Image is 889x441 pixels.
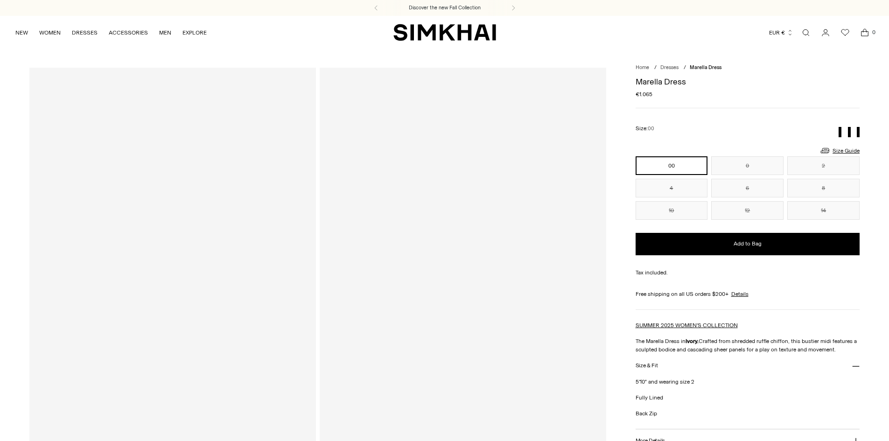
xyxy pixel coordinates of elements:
span: 0 [869,28,878,36]
button: EUR € [769,22,793,43]
h1: Marella Dress [636,77,860,86]
a: Discover the new Fall Collection [409,4,481,12]
a: ACCESSORIES [109,22,148,43]
a: MEN [159,22,171,43]
div: / [654,64,657,72]
p: 5'10" and wearing size 2 [636,378,860,386]
a: Home [636,64,649,70]
button: 14 [787,201,860,220]
button: 4 [636,179,708,197]
button: 8 [787,179,860,197]
div: Free shipping on all US orders $200+ [636,290,860,298]
a: Dresses [660,64,679,70]
a: DRESSES [72,22,98,43]
label: Size: [636,124,654,133]
a: Details [731,290,749,298]
button: 10 [636,201,708,220]
button: 6 [711,179,784,197]
a: Go to the account page [816,23,835,42]
a: Open search modal [797,23,815,42]
a: SUMMER 2025 WOMEN'S COLLECTION [636,322,738,329]
span: Add to Bag [734,240,762,248]
div: / [684,64,686,72]
nav: breadcrumbs [636,64,860,72]
button: 12 [711,201,784,220]
div: Tax included. [636,268,860,277]
button: 00 [636,156,708,175]
a: SIMKHAI [393,23,496,42]
a: Open cart modal [855,23,874,42]
button: 2 [787,156,860,175]
a: WOMEN [39,22,61,43]
button: Size & Fit [636,354,860,378]
a: Wishlist [836,23,854,42]
span: 00 [648,126,654,132]
a: EXPLORE [182,22,207,43]
p: Back Zip [636,409,860,418]
button: Add to Bag [636,233,860,255]
span: €1.065 [636,90,652,98]
p: Fully Lined [636,393,860,402]
span: Marella Dress [690,64,721,70]
a: Size Guide [819,145,860,156]
a: NEW [15,22,28,43]
button: 0 [711,156,784,175]
strong: Ivory. [686,338,699,344]
h3: Size & Fit [636,363,658,369]
p: The Marella Dress in Crafted from shredded ruffle chiffon, this bustier midi features a sculpted ... [636,337,860,354]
